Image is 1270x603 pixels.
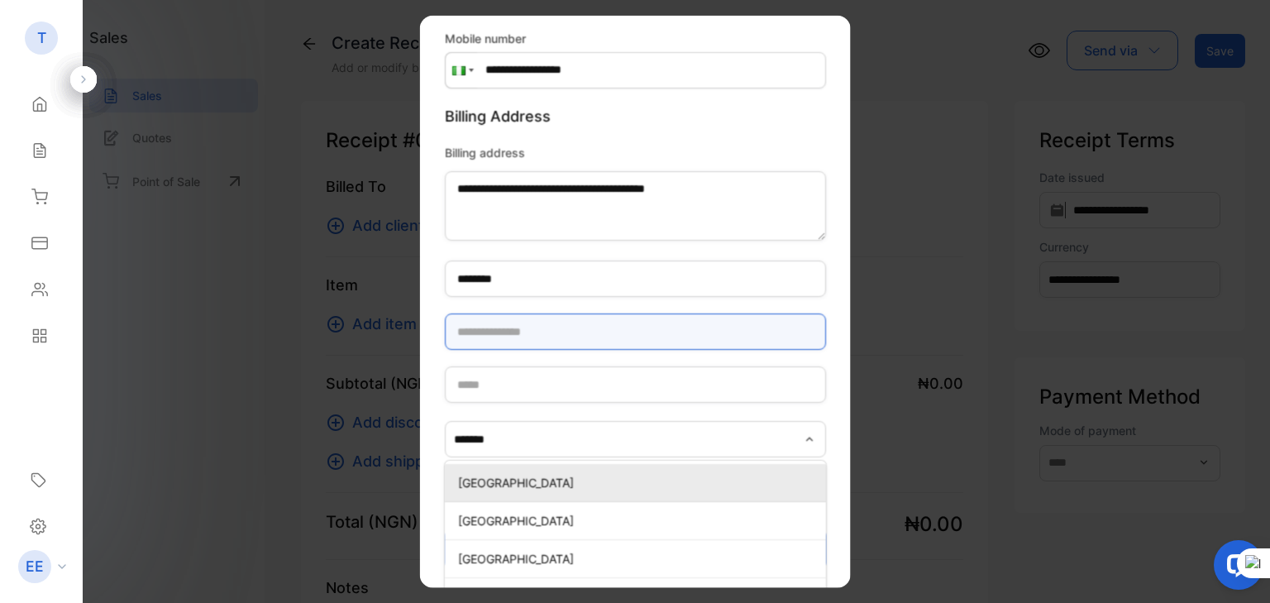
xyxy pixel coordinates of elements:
p: [GEOGRAPHIC_DATA] [458,512,819,529]
div: Nigeria: + 234 [446,52,477,87]
p: Billing Address [445,96,826,135]
p: [GEOGRAPHIC_DATA] [458,550,819,567]
p: [GEOGRAPHIC_DATA] [458,474,819,491]
p: T [37,27,46,49]
label: Mobile number [445,29,826,46]
label: Billing address [445,143,826,160]
iframe: LiveChat chat widget [1201,534,1270,603]
p: EE [26,556,44,577]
